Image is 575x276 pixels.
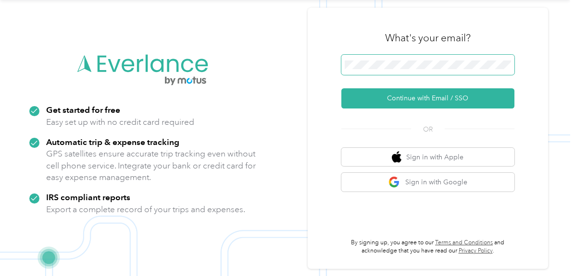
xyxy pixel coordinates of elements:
[341,148,514,167] button: apple logoSign in with Apple
[46,116,194,128] p: Easy set up with no credit card required
[435,239,493,246] a: Terms and Conditions
[459,247,493,254] a: Privacy Policy
[411,124,445,134] span: OR
[392,151,401,163] img: apple logo
[341,239,514,255] p: By signing up, you agree to our and acknowledge that you have read our .
[46,105,120,115] strong: Get started for free
[46,148,256,183] p: GPS satellites ensure accurate trip tracking even without cell phone service. Integrate your bank...
[46,204,245,216] p: Export a complete record of your trips and expenses.
[341,88,514,108] button: Continue with Email / SSO
[341,173,514,192] button: google logoSign in with Google
[46,137,179,147] strong: Automatic trip & expense tracking
[385,31,471,45] h3: What's your email?
[46,192,130,202] strong: IRS compliant reports
[388,176,400,188] img: google logo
